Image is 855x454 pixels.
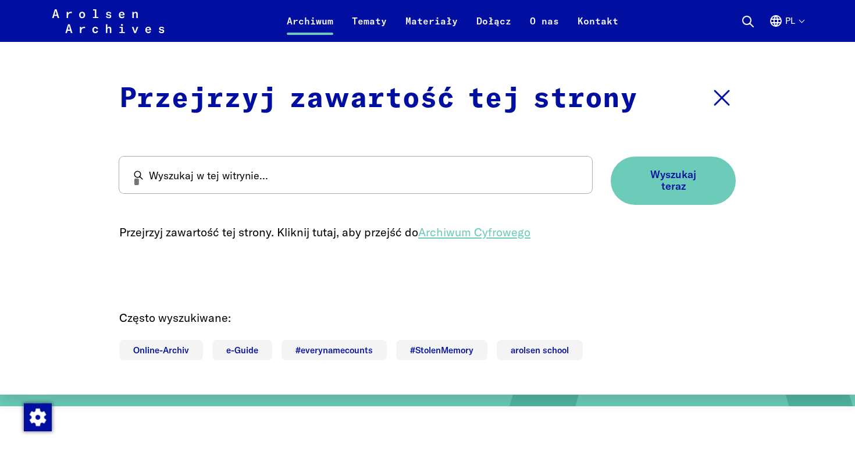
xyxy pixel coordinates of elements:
a: #StolenMemory [396,340,487,360]
a: Kontakt [568,14,628,42]
a: Dołącz [467,14,521,42]
p: Często wyszukiwane: [119,309,736,327]
a: #everynamecounts [282,340,387,360]
p: Przejrzyj zawartość tej strony [119,78,637,120]
a: arolsen school [497,340,583,360]
a: O nas [521,14,568,42]
button: Wyszukaj teraz [611,157,736,205]
img: Zmienić zgodę [24,403,52,431]
a: Archiwum [277,14,343,42]
button: Polski, wybór języka [769,14,804,42]
a: Archiwum Cyfrowego [418,225,530,239]
a: Tematy [343,14,396,42]
a: e-Guide [212,340,272,360]
p: Przejrzyj zawartość tej strony. Kliknij tutaj, aby przejść do [119,224,736,241]
span: Wyszukaj teraz [639,169,708,193]
a: Online-Archiv [119,340,203,360]
nav: Podstawowy [277,7,628,35]
a: Materiały [396,14,467,42]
